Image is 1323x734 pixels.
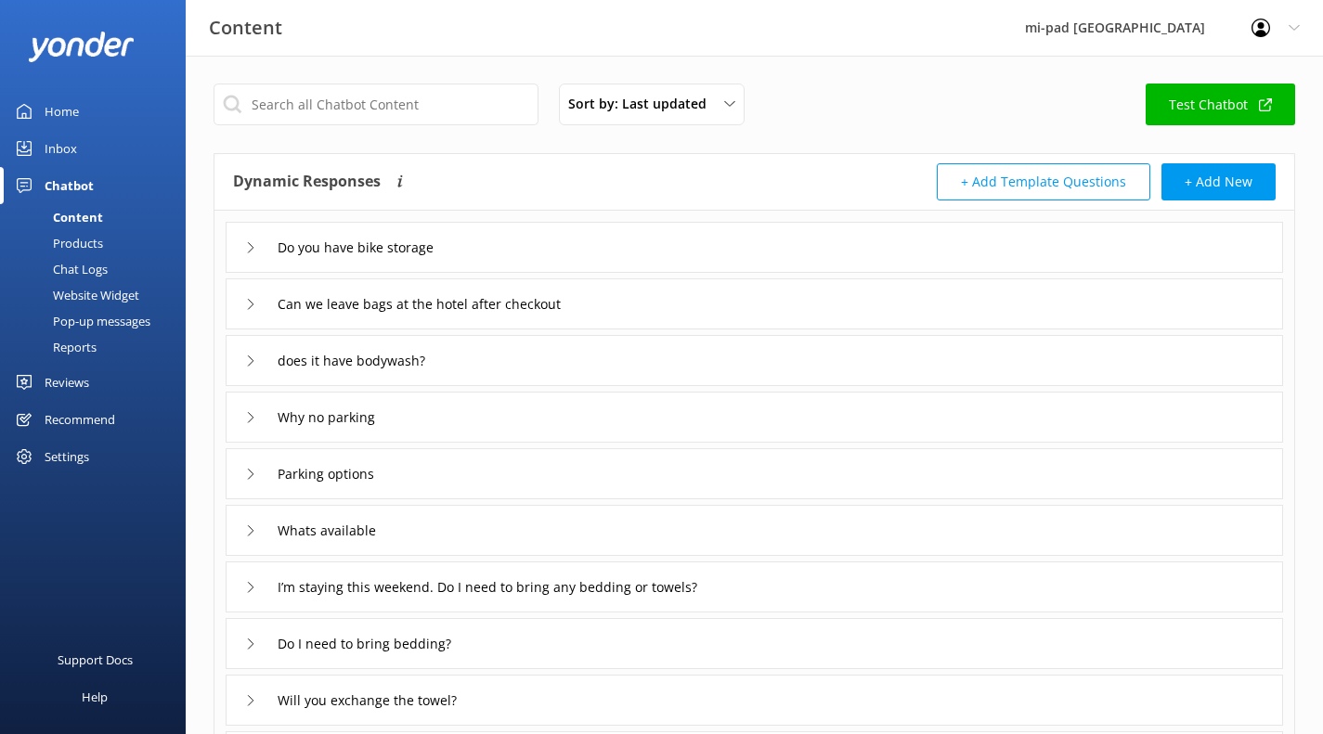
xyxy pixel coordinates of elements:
a: Products [11,230,186,256]
a: Test Chatbot [1146,84,1295,125]
div: Products [11,230,103,256]
div: Support Docs [58,641,133,678]
a: Chat Logs [11,256,186,282]
button: + Add New [1161,163,1276,200]
div: Help [82,678,108,715]
div: Chat Logs [11,256,108,282]
a: Reports [11,334,186,360]
div: Website Widget [11,282,139,308]
div: Inbox [45,130,77,167]
div: Content [11,204,103,230]
div: Pop-up messages [11,308,150,334]
a: Pop-up messages [11,308,186,334]
button: + Add Template Questions [937,163,1150,200]
h3: Content [209,13,282,43]
input: Search all Chatbot Content [214,84,538,125]
div: Chatbot [45,167,94,204]
a: Website Widget [11,282,186,308]
a: Content [11,204,186,230]
div: Home [45,93,79,130]
div: Recommend [45,401,115,438]
div: Reviews [45,364,89,401]
img: yonder-white-logo.png [28,32,135,62]
div: Settings [45,438,89,475]
div: Reports [11,334,97,360]
span: Sort by: Last updated [568,94,718,114]
h4: Dynamic Responses [233,163,381,200]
